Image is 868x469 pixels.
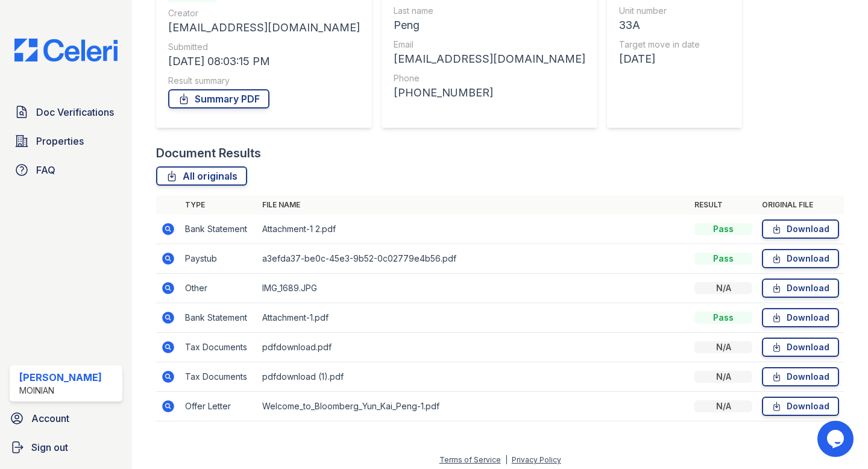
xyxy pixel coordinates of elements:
div: N/A [694,341,752,353]
td: a3efda37-be0c-45e3-9b52-0c02779e4b56.pdf [257,244,690,274]
div: Last name [394,5,585,17]
span: FAQ [36,163,55,177]
td: Tax Documents [180,333,257,362]
div: [EMAIL_ADDRESS][DOMAIN_NAME] [168,19,360,36]
div: Moinian [19,385,102,397]
div: | [505,455,508,464]
div: Creator [168,7,360,19]
a: Download [762,308,839,327]
div: N/A [694,371,752,383]
a: Download [762,219,839,239]
th: Result [690,195,757,215]
div: [DATE] 08:03:15 PM [168,53,360,70]
div: Unit number [619,5,710,17]
div: 33A [619,17,710,34]
a: Privacy Policy [512,455,561,464]
div: N/A [694,400,752,412]
div: [PERSON_NAME] [19,370,102,385]
td: Offer Letter [180,392,257,421]
td: IMG_1689.JPG [257,274,690,303]
div: Document Results [156,145,261,162]
div: Result summary [168,75,360,87]
a: Sign out [5,435,127,459]
td: Tax Documents [180,362,257,392]
a: Download [762,397,839,416]
th: Type [180,195,257,215]
a: Doc Verifications [10,100,122,124]
td: Bank Statement [180,303,257,333]
span: Doc Verifications [36,105,114,119]
td: Paystub [180,244,257,274]
a: Download [762,338,839,357]
div: Peng [394,17,585,34]
a: All originals [156,166,247,186]
td: Other [180,274,257,303]
div: [EMAIL_ADDRESS][DOMAIN_NAME] [394,51,585,68]
div: [PHONE_NUMBER] [394,84,585,101]
div: Phone [394,72,585,84]
a: Summary PDF [168,89,269,109]
td: pdfdownload (1).pdf [257,362,690,392]
td: Attachment-1.pdf [257,303,690,333]
th: File name [257,195,690,215]
a: Download [762,249,839,268]
iframe: chat widget [817,421,856,457]
span: Account [31,411,69,426]
a: Download [762,279,839,298]
div: [DATE] [619,51,710,68]
div: Pass [694,312,752,324]
td: Bank Statement [180,215,257,244]
a: Account [5,406,127,430]
td: pdfdownload.pdf [257,333,690,362]
a: Download [762,367,839,386]
div: Submitted [168,41,360,53]
span: Properties [36,134,84,148]
th: Original file [757,195,844,215]
div: N/A [694,282,752,294]
div: Pass [694,223,752,235]
span: Sign out [31,440,68,455]
div: Email [394,39,585,51]
td: Welcome_to_Bloomberg_Yun_Kai_Peng-1.pdf [257,392,690,421]
div: Pass [694,253,752,265]
div: Target move in date [619,39,710,51]
td: Attachment-1 2.pdf [257,215,690,244]
img: CE_Logo_Blue-a8612792a0a2168367f1c8372b55b34899dd931a85d93a1a3d3e32e68fde9ad4.png [5,39,127,61]
a: Terms of Service [439,455,501,464]
a: Properties [10,129,122,153]
a: FAQ [10,158,122,182]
